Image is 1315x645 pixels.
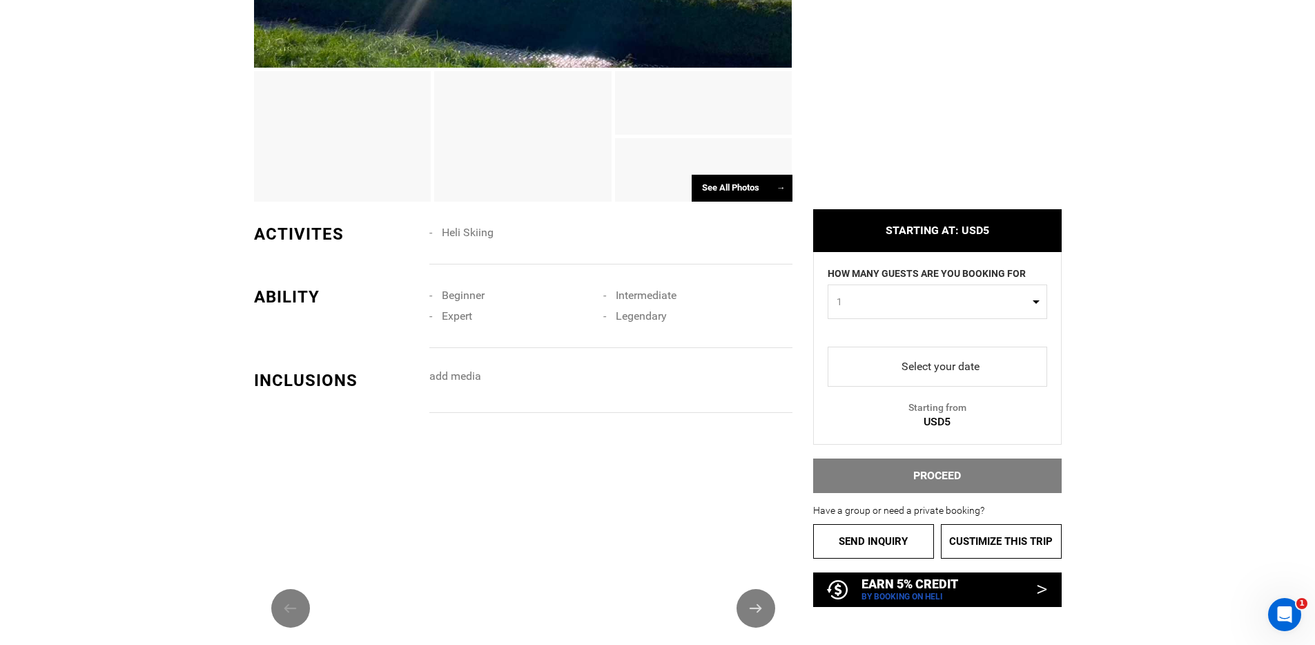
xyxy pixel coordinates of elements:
div: INCLUSIONS [254,369,420,392]
span: Heli Skiing [442,226,494,239]
span: → [777,182,786,193]
div: See All Photos [692,175,792,202]
span: 1 [1296,598,1307,609]
button: 1 [828,285,1047,319]
iframe: Intercom live chat [1268,598,1301,631]
span: STARTING AT: USD5 [886,223,989,236]
p: Have a group or need a private booking? [813,503,1062,517]
a: EARN 5% CREDIT BY BOOKING ON HELI > [813,572,1062,607]
p: add media [429,369,792,385]
label: HOW MANY GUESTS ARE YOU BOOKING FOR [828,267,1026,285]
button: Next [737,589,775,628]
p: BY BOOKING ON HELI [861,590,958,602]
a: Send inquiry [813,524,934,559]
button: Previous [271,589,310,628]
span: Expert [442,309,472,322]
span: Intermediate [616,289,676,302]
a: Custimize this trip [941,524,1062,559]
div: ACTIVITES [254,222,420,246]
div: ABILITY [254,285,420,309]
span: 1 [837,295,1029,309]
div: USD5 [814,414,1061,430]
span: Legendary [616,309,667,322]
div: Starting from [814,347,1061,430]
span: > [1036,574,1048,606]
p: EARN 5% CREDIT [861,577,958,590]
span: Beginner [442,289,485,302]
